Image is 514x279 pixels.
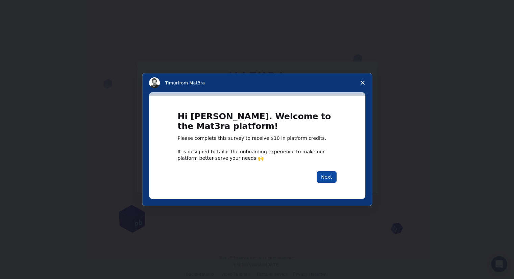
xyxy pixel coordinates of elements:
[178,112,337,135] h1: Hi [PERSON_NAME]. Welcome to the Mat3ra platform!
[165,80,178,85] span: Timur
[178,135,337,142] div: Please complete this survey to receive $10 in platform credits.
[178,149,337,161] div: It is designed to tailor the onboarding experience to make our platform better serve your needs 🙌
[317,171,337,183] button: Next
[353,73,372,92] span: Close survey
[178,80,205,85] span: from Mat3ra
[149,77,160,88] img: Profile image for Timur
[14,5,38,11] span: Support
